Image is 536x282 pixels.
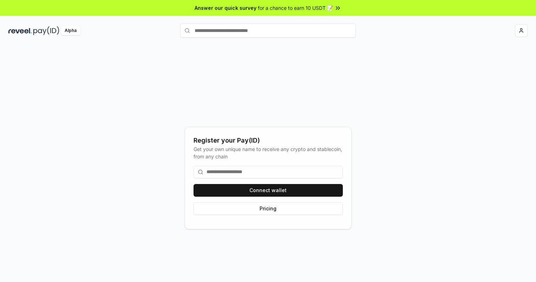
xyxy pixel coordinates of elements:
div: Alpha [61,26,80,35]
button: Pricing [194,202,343,215]
span: Answer our quick survey [195,4,256,12]
span: for a chance to earn 10 USDT 📝 [258,4,333,12]
div: Get your own unique name to receive any crypto and stablecoin, from any chain [194,145,343,160]
img: reveel_dark [8,26,32,35]
button: Connect wallet [194,184,343,197]
img: pay_id [33,26,59,35]
div: Register your Pay(ID) [194,136,343,145]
